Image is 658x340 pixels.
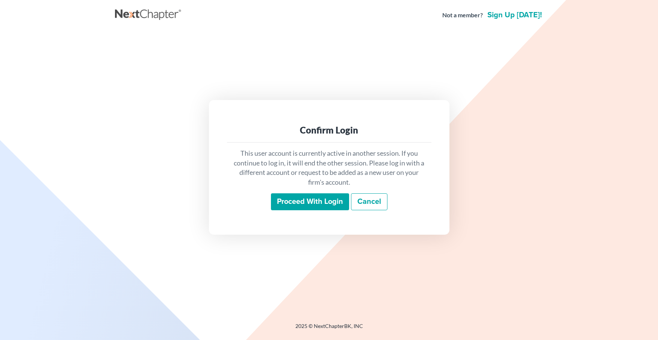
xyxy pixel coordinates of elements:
input: Proceed with login [271,193,349,211]
p: This user account is currently active in another session. If you continue to log in, it will end ... [233,149,425,187]
div: 2025 © NextChapterBK, INC [115,322,543,336]
a: Cancel [351,193,387,211]
a: Sign up [DATE]! [486,11,543,19]
strong: Not a member? [442,11,483,20]
div: Confirm Login [233,124,425,136]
